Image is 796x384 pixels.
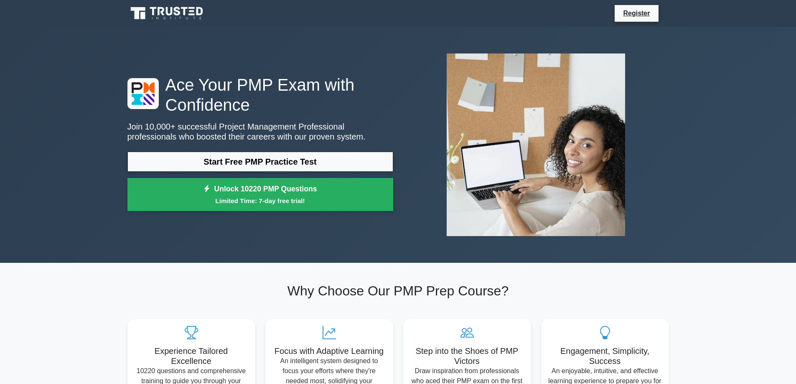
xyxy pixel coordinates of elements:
[548,346,662,366] h5: Engagement, Simplicity, Success
[410,346,524,366] h5: Step into the Shoes of PMP Victors
[127,283,669,299] h2: Why Choose Our PMP Prep Course?
[272,346,387,356] h5: Focus with Adaptive Learning
[134,346,249,366] h5: Experience Tailored Excellence
[127,152,393,172] a: Start Free PMP Practice Test
[127,75,393,115] h1: Ace Your PMP Exam with Confidence
[138,196,383,206] small: Limited Time: 7-day free trial!
[127,122,393,142] p: Join 10,000+ successful Project Management Professional professionals who boosted their careers w...
[127,178,393,211] a: Unlock 10220 PMP QuestionsLimited Time: 7-day free trial!
[618,8,655,18] a: Register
